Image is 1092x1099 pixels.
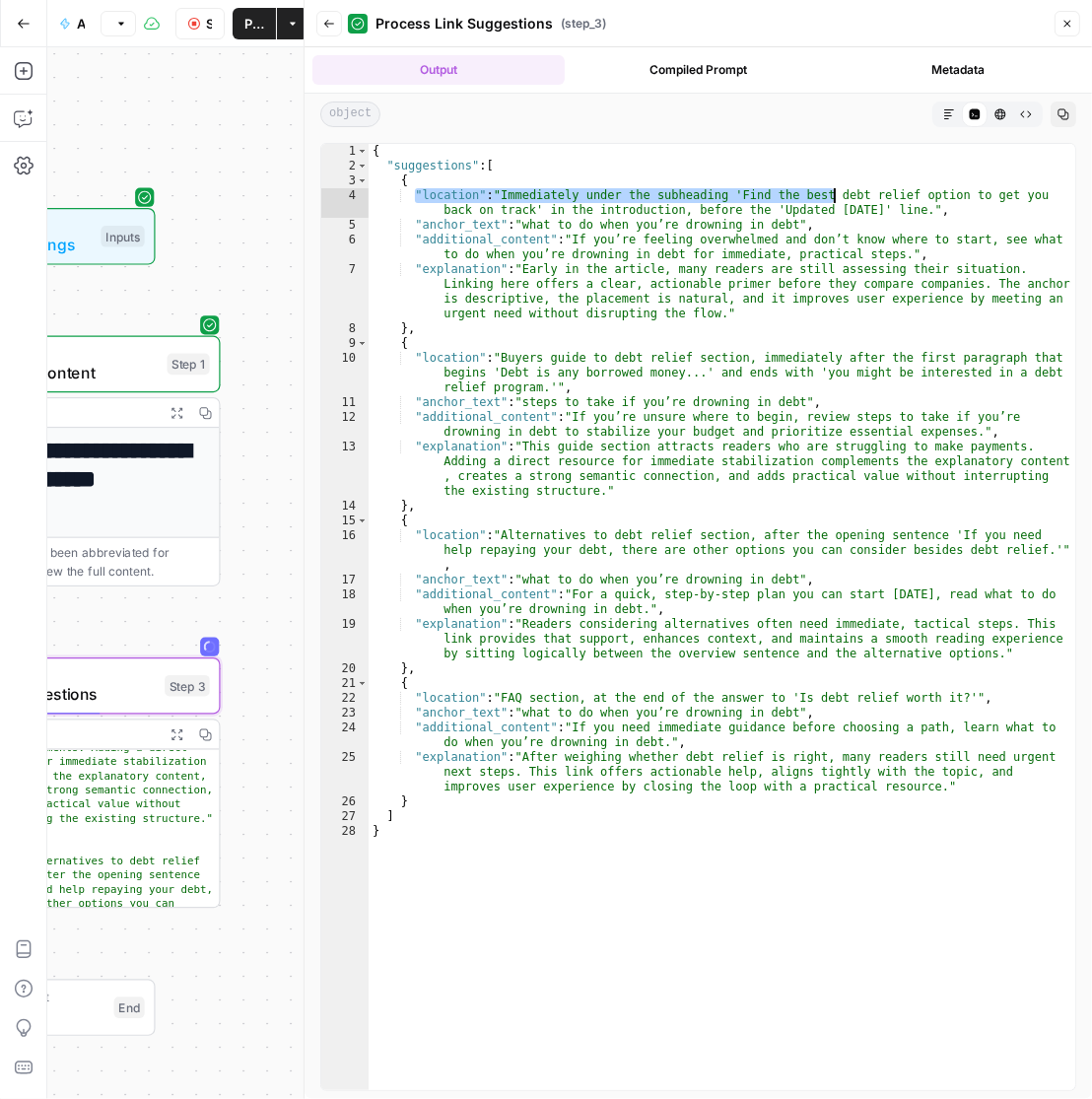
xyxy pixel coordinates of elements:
[321,440,369,499] div: 13
[321,661,369,676] div: 20
[321,499,369,514] div: 14
[101,226,144,247] div: Inputs
[312,55,565,85] button: Output
[321,528,369,573] div: 16
[206,14,212,34] span: Stop Run
[321,188,369,218] div: 4
[321,233,369,262] div: 6
[375,14,553,34] span: Process Link Suggestions
[101,11,136,36] button: Version 6
[321,351,369,395] div: 10
[321,676,369,691] div: 21
[233,8,276,39] button: Publish
[321,159,369,173] div: 2
[357,159,368,173] span: Toggle code folding, rows 2 through 27
[357,144,368,159] span: Toggle code folding, rows 1 through 28
[832,55,1084,85] button: Metadata
[321,809,369,824] div: 27
[321,218,369,233] div: 5
[47,8,97,39] button: Anchor Text Suggestion for Links
[357,676,368,691] span: Toggle code folding, rows 21 through 26
[561,15,606,33] span: ( step_3 )
[357,173,368,188] span: Toggle code folding, rows 3 through 8
[175,8,225,39] button: Stop Run
[321,824,369,839] div: 28
[321,750,369,794] div: 25
[357,336,368,351] span: Toggle code folding, rows 9 through 14
[77,14,85,34] span: Anchor Text Suggestion for Links
[321,395,369,410] div: 11
[321,573,369,587] div: 17
[321,321,369,336] div: 8
[321,336,369,351] div: 9
[321,721,369,750] div: 24
[168,354,210,376] div: Step 1
[321,706,369,721] div: 23
[321,262,369,321] div: 7
[321,691,369,706] div: 22
[321,514,369,528] div: 15
[320,102,380,127] span: object
[114,996,145,1018] div: End
[321,410,369,440] div: 12
[573,55,825,85] button: Compiled Prompt
[321,587,369,617] div: 18
[321,794,369,809] div: 26
[321,617,369,661] div: 19
[321,173,369,188] div: 3
[357,514,368,528] span: Toggle code folding, rows 15 through 20
[321,144,369,159] div: 1
[244,14,264,34] span: Publish
[165,675,210,697] div: Step 3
